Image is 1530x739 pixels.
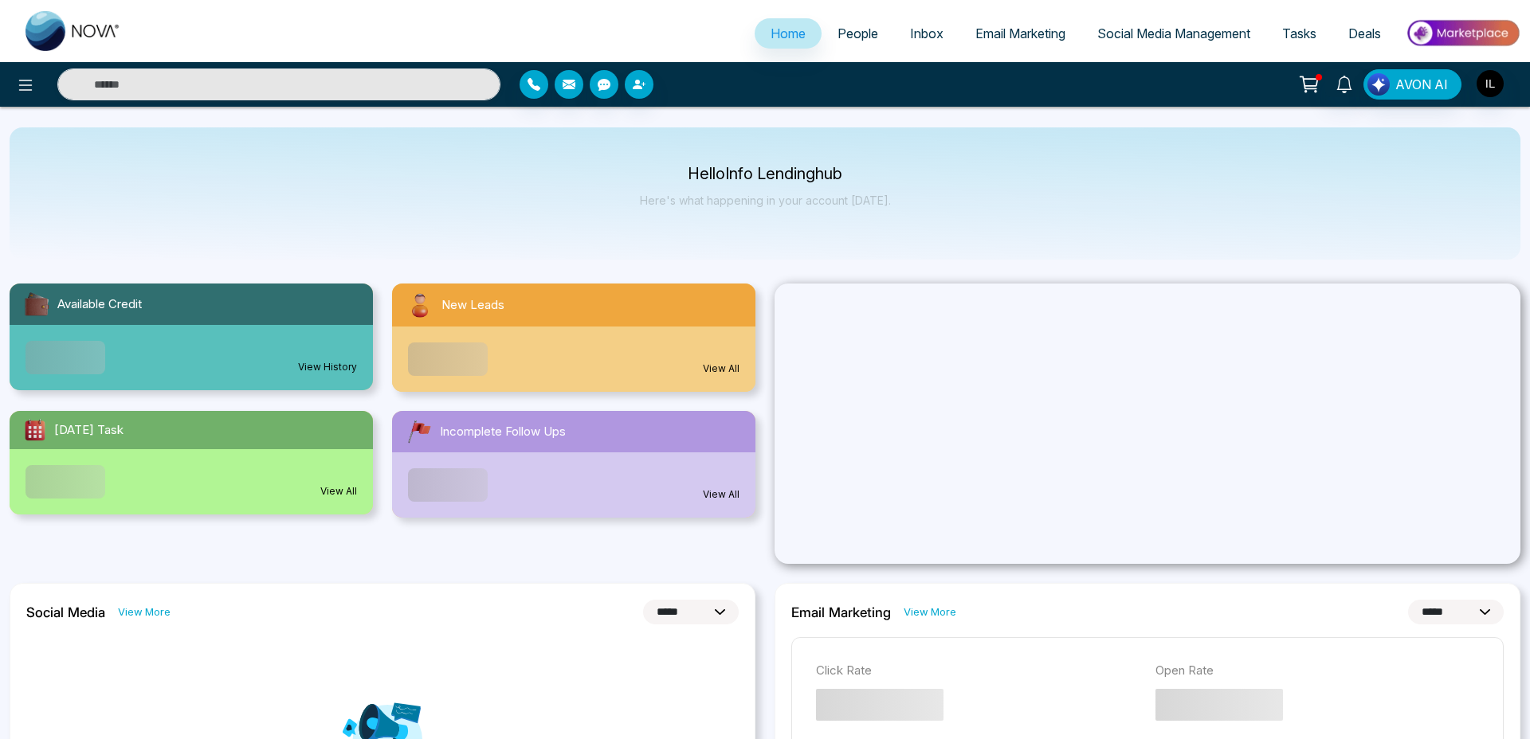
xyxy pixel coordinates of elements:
img: Nova CRM Logo [25,11,121,51]
a: Inbox [894,18,959,49]
a: Tasks [1266,18,1332,49]
span: AVON AI [1395,75,1448,94]
a: View History [298,360,357,374]
img: followUps.svg [405,417,433,446]
a: Email Marketing [959,18,1081,49]
a: Incomplete Follow UpsView All [382,411,765,518]
a: Home [755,18,822,49]
a: New LeadsView All [382,283,765,392]
button: AVON AI [1363,69,1461,100]
a: Social Media Management [1081,18,1266,49]
p: Open Rate [1155,662,1479,680]
span: Inbox [910,25,943,41]
p: Here's what happening in your account [DATE]. [640,194,891,207]
a: Deals [1332,18,1397,49]
span: Available Credit [57,295,142,314]
span: Social Media Management [1097,25,1250,41]
img: newLeads.svg [405,290,435,320]
a: People [822,18,894,49]
img: Lead Flow [1367,73,1390,96]
span: [DATE] Task [54,421,124,440]
img: availableCredit.svg [22,290,51,319]
a: View More [118,604,171,620]
span: Tasks [1282,25,1316,41]
a: View All [320,484,357,499]
img: User Avatar [1477,70,1504,97]
span: Home [771,25,806,41]
h2: Email Marketing [791,604,891,620]
img: todayTask.svg [22,417,48,443]
span: Email Marketing [975,25,1065,41]
h2: Social Media [26,604,105,620]
span: People [838,25,878,41]
a: View All [703,487,739,502]
span: Deals [1348,25,1381,41]
a: View More [904,604,956,620]
p: Hello Info Lendinghub [640,167,891,181]
p: Click Rate [816,662,1140,680]
span: New Leads [441,296,504,315]
span: Incomplete Follow Ups [440,423,566,441]
a: View All [703,362,739,376]
img: Market-place.gif [1405,15,1520,51]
